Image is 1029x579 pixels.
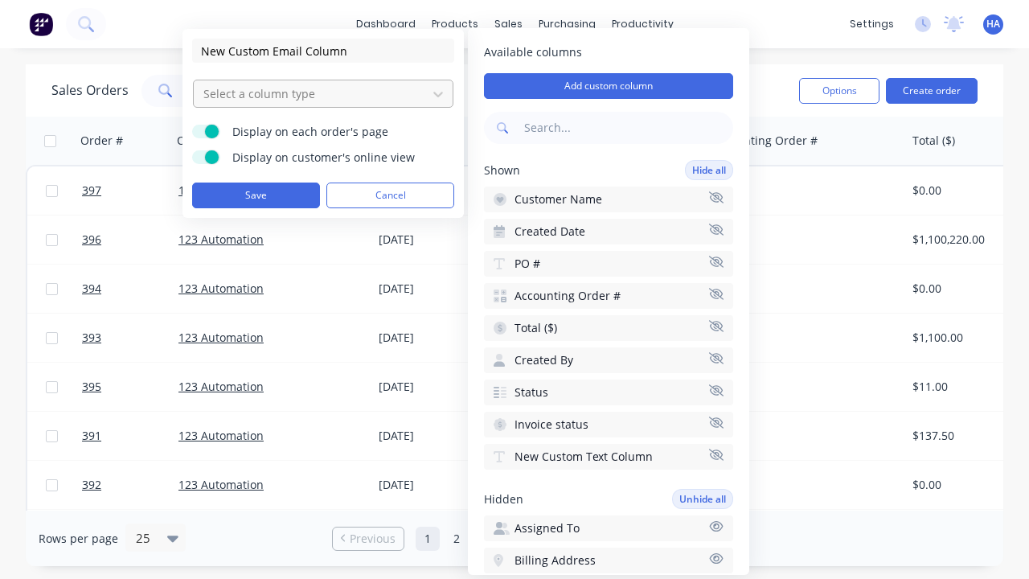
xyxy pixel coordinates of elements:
span: Display on each order's page [232,124,433,140]
button: Assigned To [484,515,733,541]
button: PO # [484,251,733,277]
div: Total ($) [912,133,955,149]
button: Unhide all [672,489,733,509]
div: Order # [80,133,123,149]
button: Create order [886,78,978,104]
button: Accounting Order # [484,283,733,309]
span: Created By [514,352,573,368]
span: Total ($) [514,320,557,336]
ul: Pagination [326,527,703,551]
span: 394 [82,281,101,297]
a: Page 1 is your current page [416,527,440,551]
div: [DATE] [379,477,498,493]
span: PO # [514,256,540,272]
button: Options [799,78,879,104]
input: Search... [521,112,733,144]
button: Add custom column [484,73,733,99]
span: Hidden [484,491,523,507]
div: productivity [604,12,682,36]
span: 392 [82,477,101,493]
div: $0.00 [912,477,1007,493]
span: 393 [82,330,101,346]
div: products [424,12,486,36]
span: Invoice status [514,417,588,433]
div: $137.50 [912,428,1007,444]
a: Previous page [333,531,404,547]
button: Created By [484,347,733,373]
button: Cancel [326,183,454,208]
a: 123 Automation [178,183,264,198]
a: 123 Automation [178,428,264,443]
button: Hide all [685,160,733,180]
div: settings [842,12,902,36]
span: Rows per page [39,531,118,547]
div: [DATE] [379,330,498,346]
a: 391 [82,412,178,460]
button: Billing Address [484,548,733,573]
a: 123 Automation [178,281,264,296]
div: Customer Name [177,133,264,149]
button: Total ($) [484,315,733,341]
div: $1,100.00 [912,330,1007,346]
a: 390 [82,510,178,558]
h1: Sales Orders [51,83,129,98]
div: purchasing [531,12,604,36]
span: Available columns [484,44,733,60]
span: Previous [350,531,396,547]
div: [DATE] [379,379,498,395]
div: [DATE] [379,428,498,444]
span: Created Date [514,224,585,240]
a: 394 [82,265,178,313]
span: Status [514,384,548,400]
button: Customer Name [484,187,733,212]
a: Page 2 [445,527,469,551]
a: 397 [82,166,178,215]
a: dashboard [348,12,424,36]
span: Billing Address [514,552,596,569]
div: $0.00 [912,183,1007,199]
span: 391 [82,428,101,444]
a: 123 Automation [178,232,264,247]
a: 396 [82,216,178,264]
a: 395 [82,363,178,411]
input: Enter column name... [192,39,454,63]
div: $0.00 [912,281,1007,297]
a: 123 Automation [178,330,264,345]
div: Accounting Order # [711,133,818,149]
span: 397 [82,183,101,199]
span: 396 [82,232,101,248]
button: New Custom Text Column [484,444,733,470]
div: [DATE] [379,281,498,297]
span: Shown [484,162,520,179]
div: [DATE] [379,232,498,248]
span: Accounting Order # [514,288,621,304]
span: New Custom Text Column [514,449,653,465]
button: Save [192,183,320,208]
button: Created Date [484,219,733,244]
a: 123 Automation [178,477,264,492]
span: HA [986,17,1000,31]
span: Assigned To [514,520,580,536]
button: Status [484,380,733,405]
a: 392 [82,461,178,509]
span: Customer Name [514,191,602,207]
div: $11.00 [912,379,1007,395]
button: Invoice status [484,412,733,437]
a: 393 [82,314,178,362]
a: 123 Automation [178,379,264,394]
img: Factory [29,12,53,36]
span: 395 [82,379,101,395]
div: $1,100,220.00 [912,232,1007,248]
div: sales [486,12,531,36]
span: Display on customer's online view [232,150,433,166]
